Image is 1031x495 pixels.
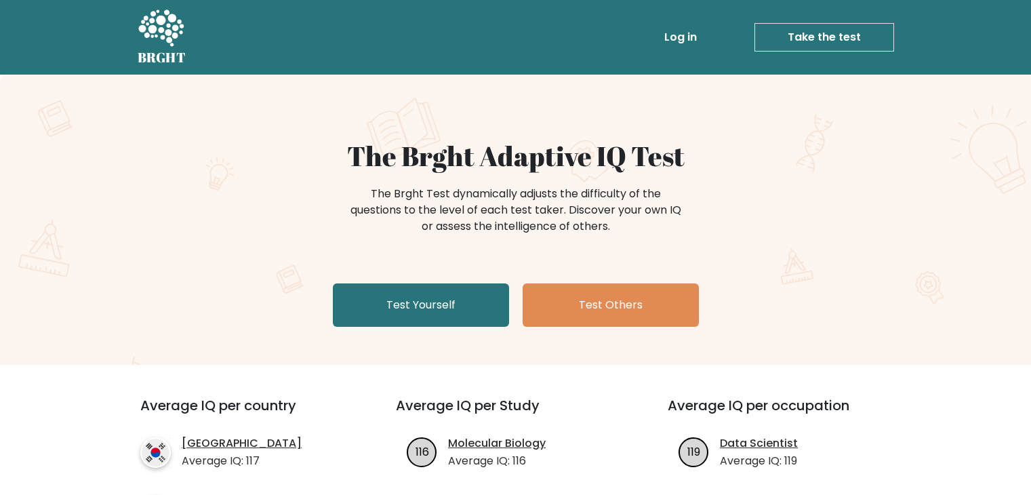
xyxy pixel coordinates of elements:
[138,49,186,66] h5: BRGHT
[416,443,429,459] text: 116
[396,397,635,430] h3: Average IQ per Study
[185,140,847,172] h1: The Brght Adaptive IQ Test
[448,453,546,469] p: Average IQ: 116
[182,453,302,469] p: Average IQ: 117
[754,23,894,52] a: Take the test
[720,453,798,469] p: Average IQ: 119
[333,283,509,327] a: Test Yourself
[448,435,546,452] a: Molecular Biology
[140,437,171,468] img: country
[659,24,702,51] a: Log in
[138,5,186,69] a: BRGHT
[523,283,699,327] a: Test Others
[668,397,907,430] h3: Average IQ per occupation
[140,397,347,430] h3: Average IQ per country
[182,435,302,452] a: [GEOGRAPHIC_DATA]
[687,443,700,459] text: 119
[720,435,798,452] a: Data Scientist
[346,186,685,235] div: The Brght Test dynamically adjusts the difficulty of the questions to the level of each test take...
